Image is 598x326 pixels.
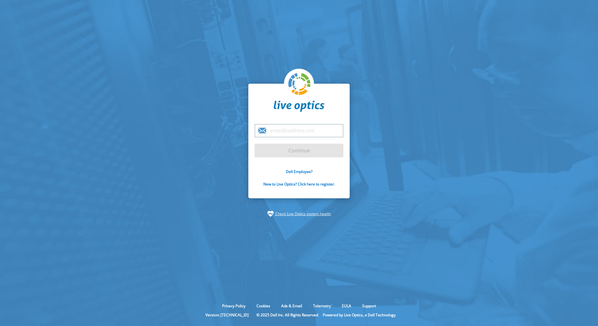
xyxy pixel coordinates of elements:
li: Version: [TECHNICAL_ID] [202,312,252,318]
a: Privacy Policy [217,303,250,309]
li: Powered by Live Optics, a Dell Technology [323,312,396,318]
a: Telemetry [308,303,336,309]
img: liveoptics-logo.svg [288,73,311,96]
a: EULA [337,303,356,309]
a: Ads & Email [276,303,307,309]
a: Support [357,303,381,309]
li: © 2025 Dell Inc. All Rights Reserved [253,312,321,318]
img: liveoptics-word.svg [274,101,324,112]
a: Check Live Optics system health [275,211,331,217]
a: Cookies [252,303,275,309]
img: status-check-icon.svg [267,211,274,217]
a: Dell Employee? [286,169,312,174]
input: email@address.com [255,124,343,137]
a: New to Live Optics? Click here to register. [263,181,335,187]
